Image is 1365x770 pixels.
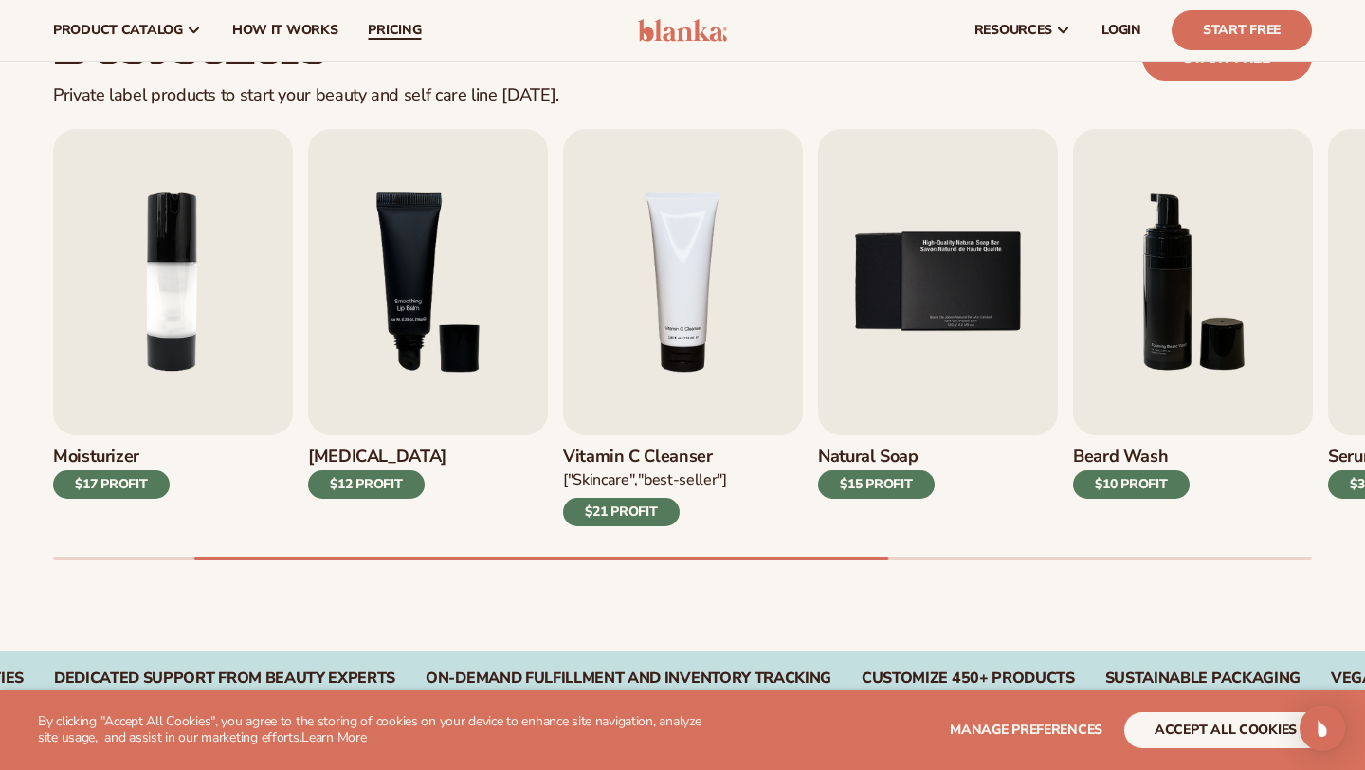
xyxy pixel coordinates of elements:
button: accept all cookies [1124,712,1327,748]
a: 4 / 9 [563,129,803,526]
span: pricing [368,23,421,38]
a: 6 / 9 [1073,129,1313,526]
a: 5 / 9 [818,129,1058,526]
h3: [MEDICAL_DATA] [308,447,446,467]
a: 2 / 9 [53,129,293,526]
h3: Beard Wash [1073,447,1190,467]
div: Open Intercom Messenger [1300,706,1345,751]
a: Start Free [1172,10,1312,50]
span: product catalog [53,23,183,38]
div: $21 PROFIT [563,498,680,526]
a: Learn More [301,728,366,746]
div: Dedicated Support From Beauty Experts [54,669,395,687]
span: Manage preferences [950,721,1102,739]
div: On-Demand Fulfillment and Inventory Tracking [426,669,831,687]
span: How It Works [232,23,338,38]
button: Manage preferences [950,712,1102,748]
h3: Natural Soap [818,447,935,467]
div: CUSTOMIZE 450+ PRODUCTS [862,669,1075,687]
div: $12 PROFIT [308,470,425,499]
h3: Vitamin C Cleanser [563,447,727,467]
div: $15 PROFIT [818,470,935,499]
div: $17 PROFIT [53,470,170,499]
span: LOGIN [1101,23,1141,38]
img: logo [638,19,728,42]
h3: Moisturizer [53,447,170,467]
div: SUSTAINABLE PACKAGING [1105,669,1301,687]
a: 3 / 9 [308,129,548,526]
p: By clicking "Accept All Cookies", you agree to the storing of cookies on your device to enhance s... [38,714,713,746]
div: ["Skincare","Best-seller"] [563,470,727,490]
span: resources [974,23,1052,38]
div: $10 PROFIT [1073,470,1190,499]
div: Private label products to start your beauty and self care line [DATE]. [53,85,559,106]
h2: Best sellers [53,10,559,74]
